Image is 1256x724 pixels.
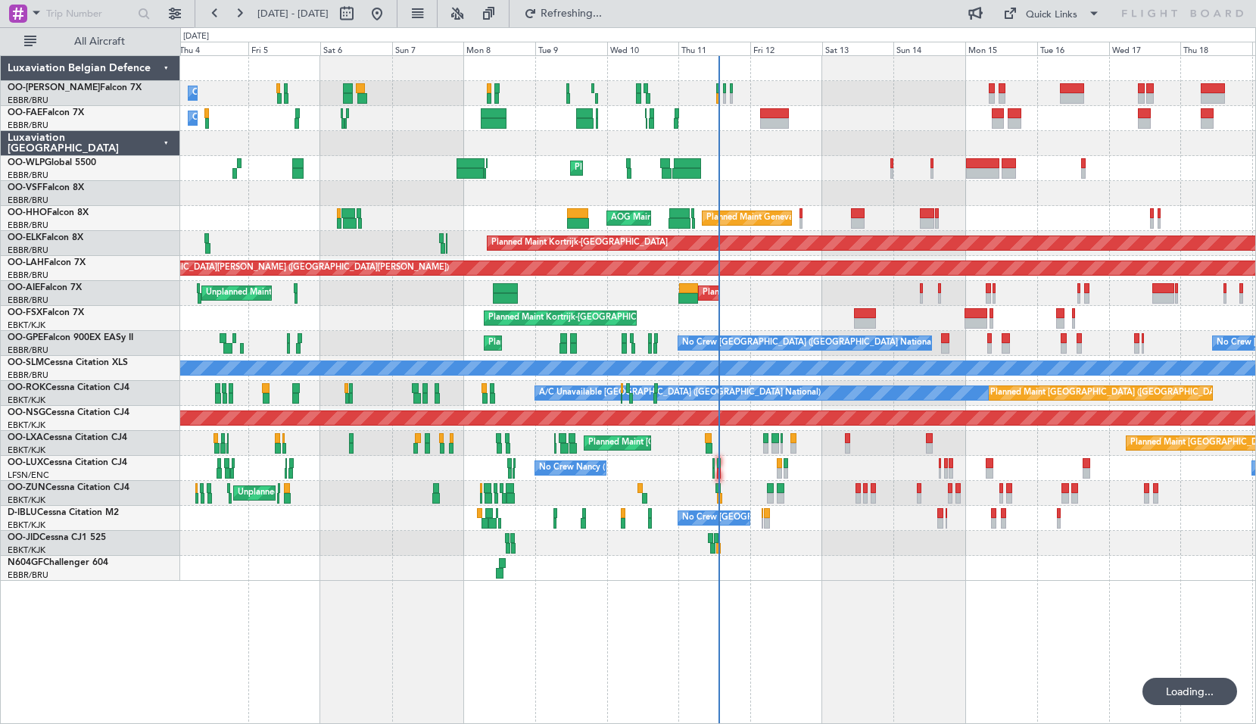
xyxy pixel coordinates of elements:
[539,457,629,479] div: No Crew Nancy (Essey)
[8,233,83,242] a: OO-ELKFalcon 8X
[822,42,894,55] div: Sat 13
[8,108,84,117] a: OO-FAEFalcon 7X
[463,42,535,55] div: Mon 8
[8,333,133,342] a: OO-GPEFalcon 900EX EASy II
[1180,42,1252,55] div: Thu 18
[8,320,45,331] a: EBKT/KJK
[206,282,491,304] div: Unplanned Maint [GEOGRAPHIC_DATA] ([GEOGRAPHIC_DATA] National)
[8,83,100,92] span: OO-[PERSON_NAME]
[192,82,295,105] div: Owner Melsbroek Air Base
[17,30,164,54] button: All Aircraft
[575,157,653,179] div: Planned Maint Liege
[682,507,936,529] div: No Crew [GEOGRAPHIC_DATA] ([GEOGRAPHIC_DATA] National)
[8,283,82,292] a: OO-AIEFalcon 7X
[965,42,1037,55] div: Mon 15
[8,458,127,467] a: OO-LUXCessna Citation CJ4
[488,307,665,329] div: Planned Maint Kortrijk-[GEOGRAPHIC_DATA]
[392,42,464,55] div: Sun 7
[257,7,329,20] span: [DATE] - [DATE]
[8,558,43,567] span: N604GF
[320,42,392,55] div: Sat 6
[8,433,43,442] span: OO-LXA
[8,333,43,342] span: OO-GPE
[706,207,831,229] div: Planned Maint Geneva (Cointrin)
[176,42,248,55] div: Thu 4
[8,420,45,431] a: EBKT/KJK
[1037,42,1109,55] div: Tue 16
[8,445,45,456] a: EBKT/KJK
[8,370,48,381] a: EBBR/BRU
[750,42,822,55] div: Fri 12
[39,36,160,47] span: All Aircraft
[488,332,762,354] div: Planned Maint [GEOGRAPHIC_DATA] ([GEOGRAPHIC_DATA] National)
[1026,8,1077,23] div: Quick Links
[2,257,449,279] div: Planned Maint [PERSON_NAME]-[GEOGRAPHIC_DATA][PERSON_NAME] ([GEOGRAPHIC_DATA][PERSON_NAME])
[8,483,45,492] span: OO-ZUN
[8,533,39,542] span: OO-JID
[703,282,941,304] div: Planned Maint [GEOGRAPHIC_DATA] ([GEOGRAPHIC_DATA])
[46,2,133,25] input: Trip Number
[248,42,320,55] div: Fri 5
[607,42,679,55] div: Wed 10
[8,433,127,442] a: OO-LXACessna Citation CJ4
[8,295,48,306] a: EBBR/BRU
[8,258,44,267] span: OO-LAH
[8,233,42,242] span: OO-ELK
[8,208,47,217] span: OO-HHO
[996,2,1108,26] button: Quick Links
[8,495,45,506] a: EBKT/KJK
[8,158,96,167] a: OO-WLPGlobal 5500
[8,283,40,292] span: OO-AIE
[8,358,44,367] span: OO-SLM
[8,408,129,417] a: OO-NSGCessna Citation CJ4
[8,570,48,581] a: EBBR/BRU
[611,207,794,229] div: AOG Maint [US_STATE] ([GEOGRAPHIC_DATA])
[8,520,45,531] a: EBKT/KJK
[540,8,603,19] span: Refreshing...
[491,232,668,254] div: Planned Maint Kortrijk-[GEOGRAPHIC_DATA]
[682,332,936,354] div: No Crew [GEOGRAPHIC_DATA] ([GEOGRAPHIC_DATA] National)
[8,470,49,481] a: LFSN/ENC
[8,458,43,467] span: OO-LUX
[8,558,108,567] a: N604GFChallenger 604
[8,158,45,167] span: OO-WLP
[8,108,42,117] span: OO-FAE
[8,395,45,406] a: EBKT/KJK
[238,482,487,504] div: Unplanned Maint [GEOGRAPHIC_DATA] ([GEOGRAPHIC_DATA])
[678,42,750,55] div: Thu 11
[8,120,48,131] a: EBBR/BRU
[8,383,129,392] a: OO-ROKCessna Citation CJ4
[8,345,48,356] a: EBBR/BRU
[8,483,129,492] a: OO-ZUNCessna Citation CJ4
[588,432,862,454] div: Planned Maint [GEOGRAPHIC_DATA] ([GEOGRAPHIC_DATA] National)
[8,358,128,367] a: OO-SLMCessna Citation XLS
[8,220,48,231] a: EBBR/BRU
[8,183,42,192] span: OO-VSF
[539,382,821,404] div: A/C Unavailable [GEOGRAPHIC_DATA] ([GEOGRAPHIC_DATA] National)
[8,208,89,217] a: OO-HHOFalcon 8X
[8,545,45,556] a: EBKT/KJK
[8,183,84,192] a: OO-VSFFalcon 8X
[8,508,37,517] span: D-IBLU
[8,308,42,317] span: OO-FSX
[8,533,106,542] a: OO-JIDCessna CJ1 525
[8,508,119,517] a: D-IBLUCessna Citation M2
[535,42,607,55] div: Tue 9
[1142,678,1237,705] div: Loading...
[8,270,48,281] a: EBBR/BRU
[8,308,84,317] a: OO-FSXFalcon 7X
[8,245,48,256] a: EBBR/BRU
[8,258,86,267] a: OO-LAHFalcon 7X
[8,95,48,106] a: EBBR/BRU
[183,30,209,43] div: [DATE]
[517,2,608,26] button: Refreshing...
[8,83,142,92] a: OO-[PERSON_NAME]Falcon 7X
[8,195,48,206] a: EBBR/BRU
[8,170,48,181] a: EBBR/BRU
[990,382,1229,404] div: Planned Maint [GEOGRAPHIC_DATA] ([GEOGRAPHIC_DATA])
[1109,42,1181,55] div: Wed 17
[8,408,45,417] span: OO-NSG
[893,42,965,55] div: Sun 14
[192,107,295,130] div: Owner Melsbroek Air Base
[8,383,45,392] span: OO-ROK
